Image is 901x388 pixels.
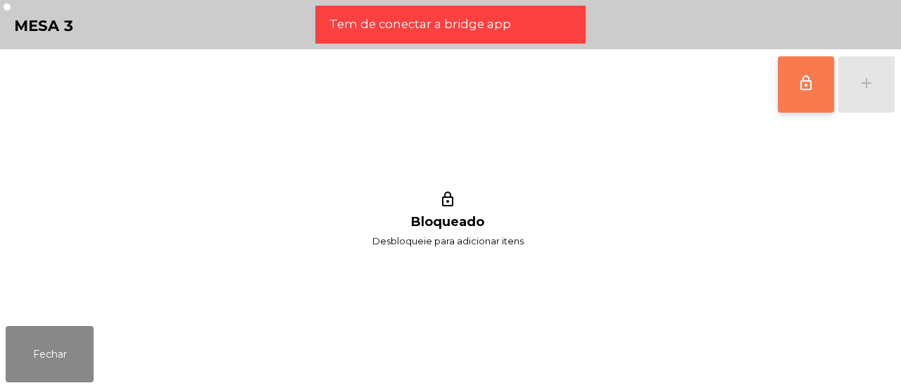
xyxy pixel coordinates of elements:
[437,191,458,212] i: lock_outline
[372,232,524,250] span: Desbloqueie para adicionar itens
[329,15,511,33] span: Tem de conectar a bridge app
[798,75,814,92] span: lock_outline
[411,215,484,230] h1: Bloqueado
[778,56,834,113] button: lock_outline
[6,326,94,382] button: Fechar
[14,15,74,37] h4: Mesa 3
